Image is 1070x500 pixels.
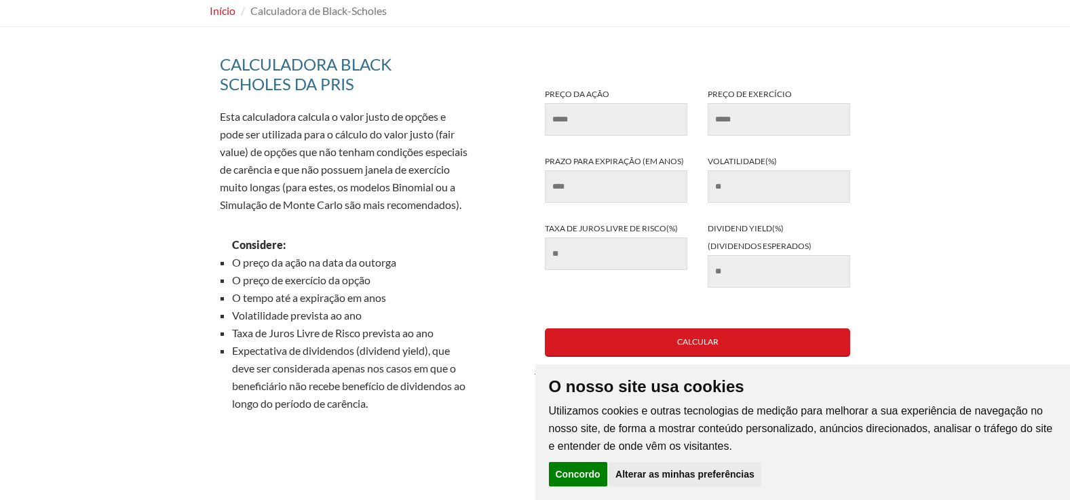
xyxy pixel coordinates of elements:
[698,220,860,288] label: Dividend yield(%) (dividendos esperados)
[535,153,698,203] label: Prazo para expiração (em anos)
[708,103,850,136] input: Preço de exercício
[545,170,687,203] input: Prazo para expiração (em anos)
[708,255,850,288] input: Dividend yield(%)(dividendos esperados)
[545,237,687,270] input: Taxa de juros livre de risco(%)
[220,108,471,214] p: Esta calculadora calcula o valor justo de opções e pode ser utilizada para o cálculo do valor jus...
[549,378,1057,396] p: O nosso site usa cookies
[545,103,687,136] input: Preço da ação
[220,54,471,101] h2: Calculadora Black Scholes da pris
[232,238,286,251] strong: Considere:
[232,342,471,412] li: Expectativa de dividendos (dividend yield), que deve ser considerada apenas nos casos em que o be...
[232,307,471,324] li: Volatilidade prevista ao ano
[708,170,850,203] input: Volatilidade(%)
[609,462,761,486] button: Alterar as minhas preferências
[698,85,860,136] label: Preço de exercício
[535,85,698,136] label: Preço da ação
[210,4,235,17] a: Início
[549,462,607,486] button: Concordo
[698,153,860,203] label: Volatilidade(%)
[237,2,387,20] li: Calculadora de Black-Scholes
[232,254,471,271] li: O preço da ação na data da outorga
[232,289,471,307] li: O tempo até a expiração em anos
[535,220,698,270] label: Taxa de juros livre de risco(%)
[549,402,1057,455] p: Utilizamos cookies e outras tecnologias de medição para melhorar a sua experiência de navegação n...
[232,271,471,289] li: O preço de exercício da opção
[232,324,471,342] li: Taxa de Juros Livre de Risco prevista ao ano
[545,328,850,357] button: CALCULAR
